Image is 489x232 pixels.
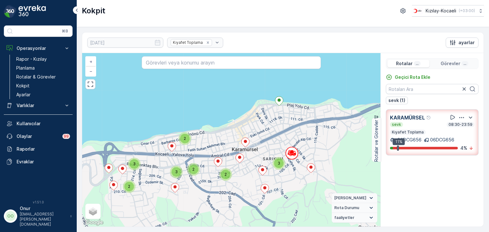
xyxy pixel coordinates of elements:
[388,97,405,104] p: sevk (1)
[415,61,419,66] p: ...
[128,158,141,170] div: 3
[412,7,423,14] img: k%C4%B1z%C4%B1lay_0jL9uU1.png
[86,57,96,66] a: Yakınlaştır
[16,56,47,62] p: Rapor - Kızılay
[396,60,413,67] p: Rotalar
[448,122,473,127] p: 08:30-23:59
[460,145,467,151] p: 4 %
[192,167,195,172] span: 2
[20,205,67,212] p: Onur
[14,64,73,72] a: Planlama
[446,38,478,48] button: ayarlar
[170,166,183,178] div: 3
[386,84,478,94] input: Rotaları Ara
[334,205,359,210] span: Rota Durumu
[430,137,454,143] p: 06DCG656
[14,90,73,99] a: Ayarlar
[64,134,69,139] p: 99
[87,38,163,48] input: dd/mm/yyyy
[17,45,60,51] p: Operasyonlar
[458,39,475,46] p: ayarlar
[62,29,68,34] p: ⌘B
[84,218,105,227] a: Bu bölgeyi Google Haritalar'da açın (yeni pencerede açılır)
[4,143,73,155] a: Raporlar
[17,102,60,109] p: Varlıklar
[17,133,59,140] p: Olaylar
[4,205,73,227] button: OOOnur[EMAIL_ADDRESS][PERSON_NAME][DOMAIN_NAME]
[4,155,73,168] a: Evraklar
[17,146,70,152] p: Raporlar
[89,59,92,64] span: +
[14,55,73,64] a: Rapor - Kızılay
[89,68,93,74] span: −
[16,83,30,89] p: Kokpit
[14,81,73,90] a: Kokpit
[224,172,227,177] span: 2
[396,137,422,143] p: 06DCG656
[459,8,475,13] p: ( +03:00 )
[14,72,73,81] a: Rotalar & Görevler
[175,169,178,174] span: 3
[84,218,105,227] img: Google
[142,56,321,69] input: Görevleri veya konumu arayın
[184,136,186,141] span: 2
[4,42,73,55] button: Operasyonlar
[386,74,430,80] a: Geçici Rota Ekle
[86,66,96,76] a: Uzaklaştır
[390,114,425,121] p: KARAMÜRSEL
[17,120,70,127] p: Kullanıcılar
[332,193,377,203] summary: [PERSON_NAME]
[179,132,191,145] div: 2
[128,184,130,189] span: 2
[4,130,73,143] a: Olaylar99
[334,195,366,201] span: [PERSON_NAME]
[463,61,467,66] p: ...
[16,74,56,80] p: Rotalar & Görevler
[393,138,405,145] div: 11%
[386,97,408,104] button: sevk (1)
[391,122,402,127] p: sevk
[441,60,460,67] p: Görevler
[332,213,377,223] summary: faaliyetler
[4,117,73,130] a: Kullanıcılar
[395,74,430,80] p: Geçici Rota Ekle
[373,120,379,162] p: Rotalar ve Görevler
[20,212,67,227] p: [EMAIL_ADDRESS][PERSON_NAME][DOMAIN_NAME]
[4,5,17,18] img: logo
[273,157,285,170] div: 3
[219,168,232,181] div: 2
[4,99,73,112] button: Varlıklar
[17,159,70,165] p: Evraklar
[426,115,431,120] div: Yardım Araç İkonu
[86,204,100,218] a: Layers
[16,92,31,98] p: Ayarlar
[133,161,136,166] span: 3
[391,130,424,135] p: Kıyafet Toplama
[4,200,73,204] span: v 1.51.0
[187,163,200,176] div: 2
[123,180,136,193] div: 2
[426,8,456,14] p: Kızılay-Kocaeli
[82,6,105,16] p: Kokpit
[18,5,46,18] img: logo_dark-DEwI_e13.png
[16,65,35,71] p: Planlama
[412,5,484,17] button: Kızılay-Kocaeli(+03:00)
[332,203,377,213] summary: Rota Durumu
[334,215,354,220] span: faaliyetler
[5,211,16,221] div: OO
[278,161,280,166] span: 3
